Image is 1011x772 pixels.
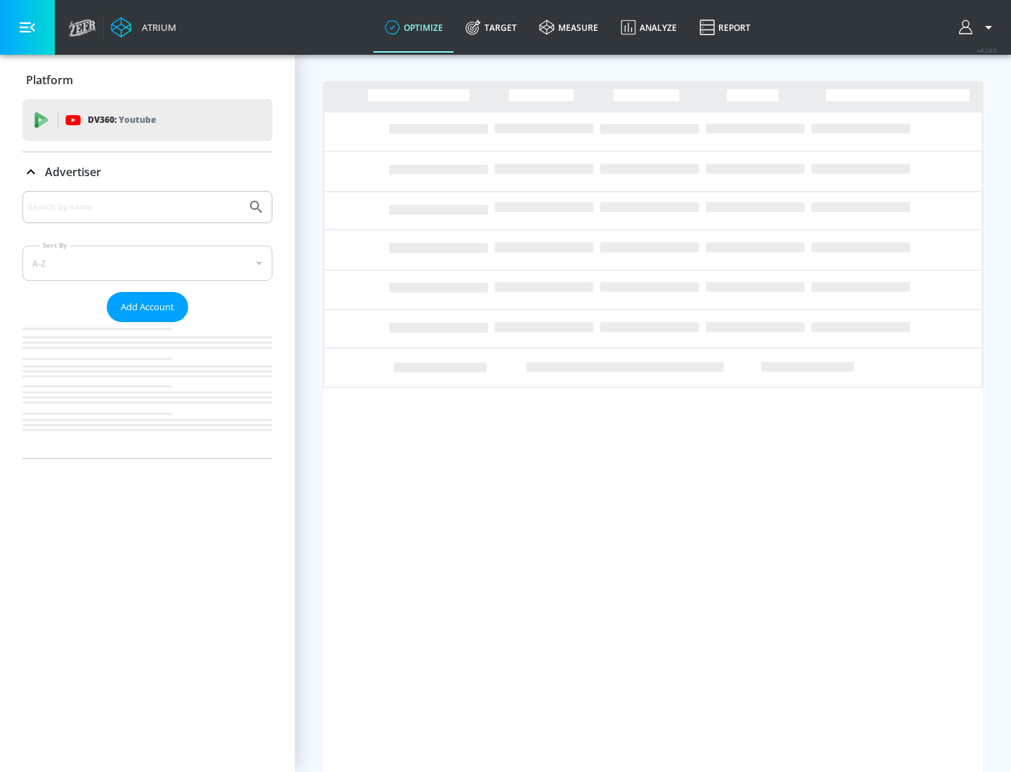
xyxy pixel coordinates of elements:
a: measure [528,2,609,53]
a: Target [454,2,528,53]
p: Advertiser [45,164,101,180]
span: v 4.24.0 [977,46,997,54]
div: Atrium [136,21,176,34]
label: Sort By [40,241,70,250]
a: Report [688,2,762,53]
div: A-Z [22,246,272,281]
p: Youtube [119,112,156,127]
div: Platform [22,60,272,100]
span: Add Account [121,299,174,315]
p: DV360: [88,112,156,128]
input: Search by name [28,198,241,216]
nav: list of Advertiser [22,322,272,458]
a: Atrium [111,17,176,38]
div: DV360: Youtube [22,99,272,141]
a: Analyze [609,2,688,53]
p: Platform [26,72,73,88]
div: Advertiser [22,191,272,458]
button: Add Account [107,292,188,322]
div: Advertiser [22,152,272,192]
a: optimize [374,2,454,53]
